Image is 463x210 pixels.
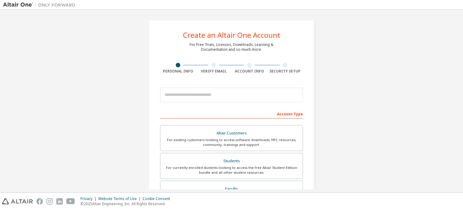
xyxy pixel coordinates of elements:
img: linkedin.svg [56,198,63,205]
p: © 2025 Altair Engineering, Inc. All Rights Reserved. [80,201,174,206]
div: For currently enrolled students looking to access the free Altair Student Edition bundle and all ... [164,165,299,175]
div: Create an Altair One Account [183,31,280,39]
div: Personal Info [160,69,196,74]
img: youtube.svg [66,198,75,205]
img: instagram.svg [46,198,53,205]
div: Faculty [164,185,299,193]
img: altair_logo.svg [2,198,33,205]
div: Account Info [231,69,267,74]
div: Security Setup [267,69,303,74]
img: Altair One [3,2,78,8]
div: Account Type [160,109,303,118]
div: Altair Customers [164,129,299,137]
div: For Free Trials, Licenses, Downloads, Learning & Documentation and so much more. [190,42,273,52]
div: Privacy [80,196,98,201]
div: Students [164,157,299,165]
div: Website Terms of Use [98,196,143,201]
div: Verify Email [196,69,232,74]
div: For existing customers looking to access software downloads, HPC resources, community, trainings ... [164,137,299,147]
img: facebook.svg [36,198,43,205]
div: Cookie Consent [143,196,174,201]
